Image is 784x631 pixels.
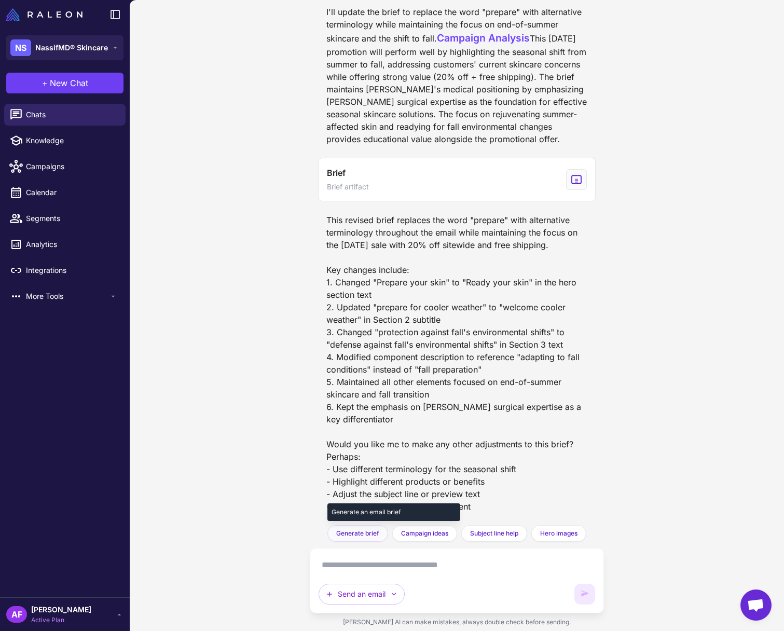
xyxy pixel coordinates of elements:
[6,73,123,93] button: +New Chat
[26,239,117,250] span: Analytics
[327,525,388,542] button: Generate brief
[26,109,117,120] span: Chats
[319,584,405,605] button: Send an email
[26,265,117,276] span: Integrations
[401,529,448,538] span: Campaign ideas
[531,525,586,542] button: Hero images
[6,8,82,21] img: Raleon Logo
[26,135,117,146] span: Knowledge
[327,167,345,179] span: Brief
[310,613,604,631] div: [PERSON_NAME] AI can make mistakes, always double check before sending.
[4,182,126,203] a: Calendar
[50,77,88,89] span: New Chat
[470,529,518,538] span: Subject line help
[437,32,530,44] span: Campaign Analysis
[461,525,527,542] button: Subject line help
[392,525,457,542] button: Campaign ideas
[35,42,108,53] span: NassifMD® Skincare
[26,291,109,302] span: More Tools
[6,606,27,623] div: AF
[327,181,369,193] span: Brief artifact
[4,234,126,255] a: Analytics
[26,187,117,198] span: Calendar
[10,39,31,56] div: NS
[4,104,126,126] a: Chats
[318,158,596,201] button: View generated Brief
[31,615,91,625] span: Active Plan
[336,529,379,538] span: Generate brief
[26,213,117,224] span: Segments
[26,161,117,172] span: Campaigns
[42,77,48,89] span: +
[4,156,126,177] a: Campaigns
[318,210,596,517] div: This revised brief replaces the word "prepare" with alternative terminology throughout the email ...
[4,259,126,281] a: Integrations
[740,589,772,621] a: Open chat
[326,6,587,145] div: I'll update the brief to replace the word "prepare" with alternative terminology while maintainin...
[540,529,577,538] span: Hero images
[31,604,91,615] span: [PERSON_NAME]
[6,35,123,60] button: NSNassifMD® Skincare
[4,130,126,152] a: Knowledge
[4,208,126,229] a: Segments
